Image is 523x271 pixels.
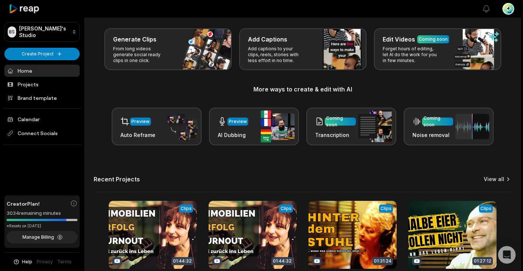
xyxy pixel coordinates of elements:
[120,131,155,139] h3: Auto Reframe
[326,115,354,128] div: Coming soon
[113,35,156,44] h3: Generate Clips
[412,131,453,139] h3: Noise removal
[57,259,72,265] a: Terms
[248,35,287,44] h3: Add Captions
[4,92,80,104] a: Brand template
[19,25,69,39] p: [PERSON_NAME]'s Studio
[4,78,80,90] a: Projects
[7,200,40,207] span: Creator Plan!
[248,46,305,64] p: Add captions to your clips, reels, stories with less effort in no time.
[484,176,504,183] a: View all
[419,36,448,43] div: Coming soon
[7,231,77,243] button: Manage Billing
[37,259,53,265] a: Privacy
[113,46,170,64] p: From long videos generate social ready clips in one click.
[358,111,392,142] img: transcription.png
[94,85,512,94] h3: More ways to create & edit with AI
[7,210,77,217] div: 3034 remaining minutes
[13,259,32,265] button: Help
[4,48,80,60] button: Create Project
[229,118,247,125] div: Preview
[94,176,140,183] h2: Recent Projects
[455,114,489,139] img: noise_removal.png
[261,111,295,142] img: ai_dubbing.png
[8,26,16,37] div: BS
[383,35,415,44] h3: Edit Videos
[7,223,77,229] div: *Resets on [DATE]
[383,46,440,64] p: Forget hours of editing, let AI do the work for you in few minutes.
[218,131,248,139] h3: AI Dubbing
[22,259,32,265] span: Help
[163,112,197,141] img: auto_reframe.png
[423,115,452,128] div: Coming soon
[4,127,80,140] span: Connect Socials
[4,113,80,125] a: Calendar
[315,131,356,139] h3: Transcription
[131,118,149,125] div: Preview
[498,246,516,264] div: Open Intercom Messenger
[4,65,80,77] a: Home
